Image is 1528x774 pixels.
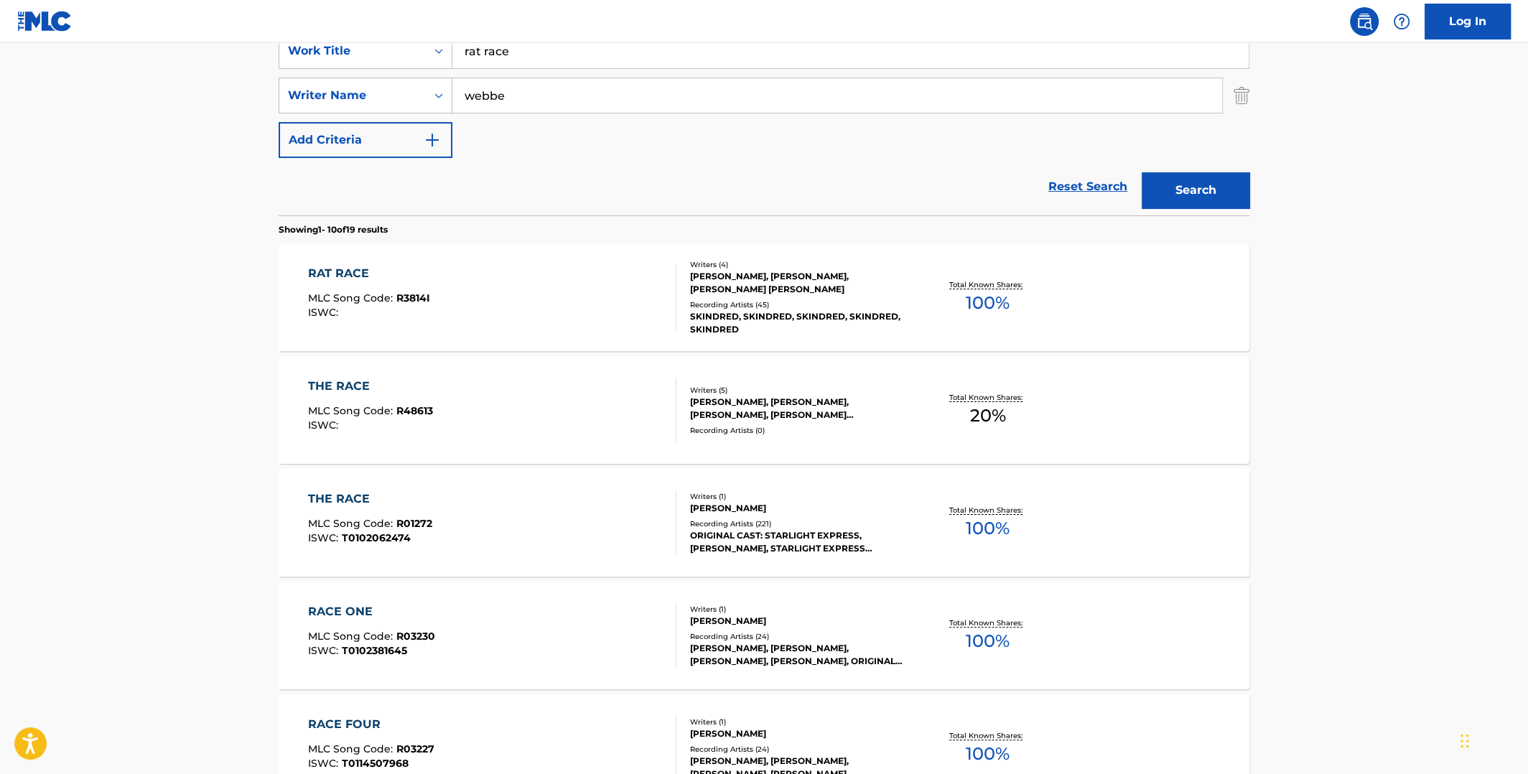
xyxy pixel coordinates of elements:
span: MLC Song Code : [308,517,396,530]
div: [PERSON_NAME], [PERSON_NAME], [PERSON_NAME], [PERSON_NAME] [PERSON_NAME], [PERSON_NAME] [690,396,907,421]
span: ISWC : [308,419,342,432]
span: ISWC : [308,531,342,544]
a: Log In [1425,4,1511,39]
p: Showing 1 - 10 of 19 results [279,223,388,236]
div: RACE FOUR [308,716,434,733]
span: 100 % [966,290,1010,316]
span: 100 % [966,741,1010,767]
div: Recording Artists ( 45 ) [690,299,907,310]
a: RAT RACEMLC Song Code:R3814IISWC:Writers (4)[PERSON_NAME], [PERSON_NAME], [PERSON_NAME] [PERSON_N... [279,243,1249,351]
iframe: Chat Widget [1456,705,1528,774]
form: Search Form [279,33,1249,215]
span: MLC Song Code : [308,292,396,304]
div: Recording Artists ( 24 ) [690,631,907,642]
button: Search [1142,172,1249,208]
a: RACE ONEMLC Song Code:R03230ISWC:T0102381645Writers (1)[PERSON_NAME]Recording Artists (24)[PERSON... [279,582,1249,689]
span: R3814I [396,292,430,304]
span: MLC Song Code : [308,404,396,417]
span: R03227 [396,742,434,755]
span: MLC Song Code : [308,630,396,643]
span: T0114507968 [342,757,409,770]
div: Writers ( 1 ) [690,491,907,502]
span: R03230 [396,630,435,643]
div: RACE ONE [308,603,435,620]
div: SKINDRED, SKINDRED, SKINDRED, SKINDRED, SKINDRED [690,310,907,336]
div: ORIGINAL CAST: STARLIGHT EXPRESS, [PERSON_NAME], STARLIGHT EXPRESS ORIGINAL CAST, [PERSON_NAME], ... [690,529,907,555]
img: MLC Logo [17,11,73,32]
div: THE RACE [308,490,432,508]
div: Help [1387,7,1416,36]
span: ISWC : [308,306,342,319]
p: Total Known Shares: [949,392,1026,403]
div: THE RACE [308,378,433,395]
span: 100 % [966,628,1010,654]
div: [PERSON_NAME] [690,727,907,740]
span: T0102062474 [342,531,411,544]
a: Reset Search [1041,171,1135,202]
div: Drag [1461,719,1469,763]
div: [PERSON_NAME] [690,502,907,515]
img: help [1393,13,1410,30]
img: 9d2ae6d4665cec9f34b9.svg [424,131,441,149]
span: R01272 [396,517,432,530]
div: [PERSON_NAME], [PERSON_NAME], [PERSON_NAME], [PERSON_NAME], ORIGINAL CAST [690,642,907,668]
span: 20 % [970,403,1006,429]
span: R48613 [396,404,433,417]
div: [PERSON_NAME] [690,615,907,628]
div: Writers ( 1 ) [690,604,907,615]
div: Work Title [288,42,417,60]
div: Writers ( 4 ) [690,259,907,270]
div: RAT RACE [308,265,430,282]
p: Total Known Shares: [949,505,1026,516]
div: Recording Artists ( 24 ) [690,744,907,755]
span: ISWC : [308,757,342,770]
a: Public Search [1350,7,1379,36]
img: Delete Criterion [1234,78,1249,113]
a: THE RACEMLC Song Code:R01272ISWC:T0102062474Writers (1)[PERSON_NAME]Recording Artists (221)ORIGIN... [279,469,1249,577]
div: Writer Name [288,87,417,104]
div: Recording Artists ( 221 ) [690,518,907,529]
span: ISWC : [308,644,342,657]
div: [PERSON_NAME], [PERSON_NAME], [PERSON_NAME] [PERSON_NAME] [690,270,907,296]
div: Recording Artists ( 0 ) [690,425,907,436]
span: MLC Song Code : [308,742,396,755]
button: Add Criteria [279,122,452,158]
img: search [1356,13,1373,30]
span: T0102381645 [342,644,407,657]
div: Writers ( 1 ) [690,717,907,727]
p: Total Known Shares: [949,617,1026,628]
p: Total Known Shares: [949,730,1026,741]
p: Total Known Shares: [949,279,1026,290]
a: THE RACEMLC Song Code:R48613ISWC:Writers (5)[PERSON_NAME], [PERSON_NAME], [PERSON_NAME], [PERSON_... [279,356,1249,464]
span: 100 % [966,516,1010,541]
div: Writers ( 5 ) [690,385,907,396]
